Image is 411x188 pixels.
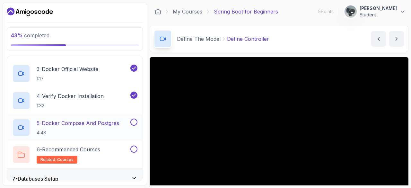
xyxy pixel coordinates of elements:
[37,119,119,127] p: 5 - Docker Compose And Postgres
[345,5,357,18] img: user profile image
[37,103,104,109] p: 1:32
[37,146,100,153] p: 6 - Recommended Courses
[37,92,104,100] p: 4 - Verify Docker Installation
[11,32,23,39] span: 43 %
[155,8,161,15] a: Dashboard
[173,8,202,15] a: My Courses
[12,146,137,164] button: 6-Recommended Coursesrelated-courses
[7,7,53,17] a: Dashboard
[37,65,98,73] p: 3 - Docker Official Website
[371,31,386,47] button: previous content
[360,5,397,12] p: [PERSON_NAME]
[12,92,137,110] button: 4-Verify Docker Installation1:32
[40,157,74,162] span: related-courses
[177,35,221,43] p: Define The Model
[12,175,58,183] h3: 7 - Databases Setup
[344,5,406,18] button: user profile image[PERSON_NAME]Student
[318,8,334,15] p: 5 Points
[227,35,269,43] p: Define Controller
[214,8,278,15] p: Spring Boot for Beginners
[37,76,98,82] p: 1:17
[11,32,49,39] span: completed
[389,31,404,47] button: next content
[12,119,137,137] button: 5-Docker Compose And Postgres4:48
[37,130,119,136] p: 4:48
[360,12,397,18] p: Student
[12,65,137,83] button: 3-Docker Official Website1:17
